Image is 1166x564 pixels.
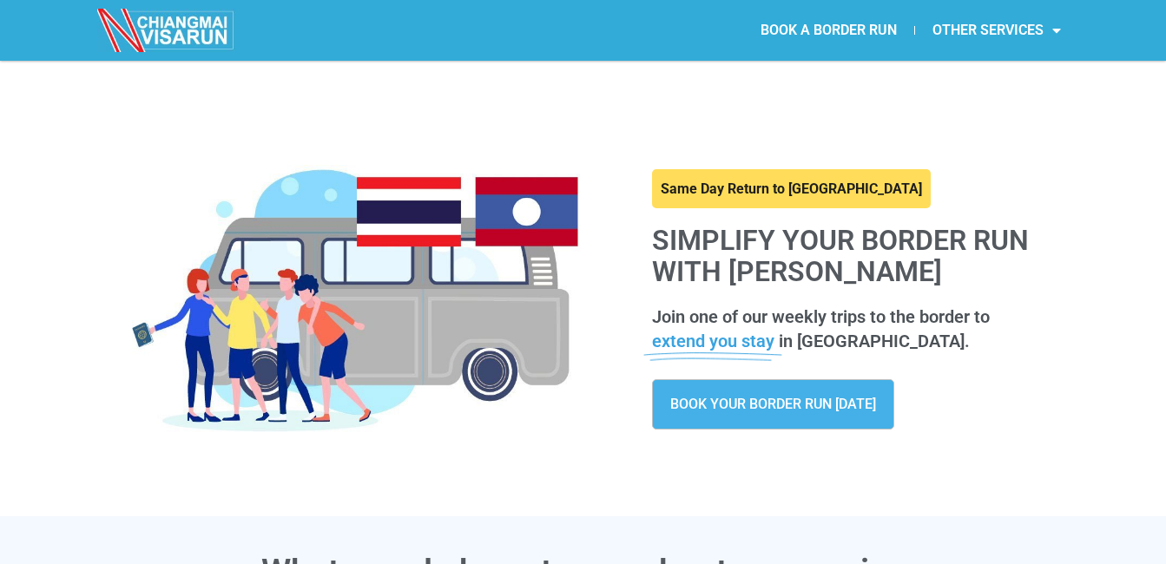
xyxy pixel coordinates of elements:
a: BOOK A BORDER RUN [743,10,914,50]
span: BOOK YOUR BORDER RUN [DATE] [670,397,876,411]
nav: Menu [583,10,1078,50]
span: in [GEOGRAPHIC_DATA]. [779,331,970,351]
a: BOOK YOUR BORDER RUN [DATE] [652,379,894,430]
a: OTHER SERVICES [915,10,1078,50]
span: Join one of our weekly trips to the border to [652,306,990,327]
h1: Simplify your border run with [PERSON_NAME] [652,226,1052,286]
